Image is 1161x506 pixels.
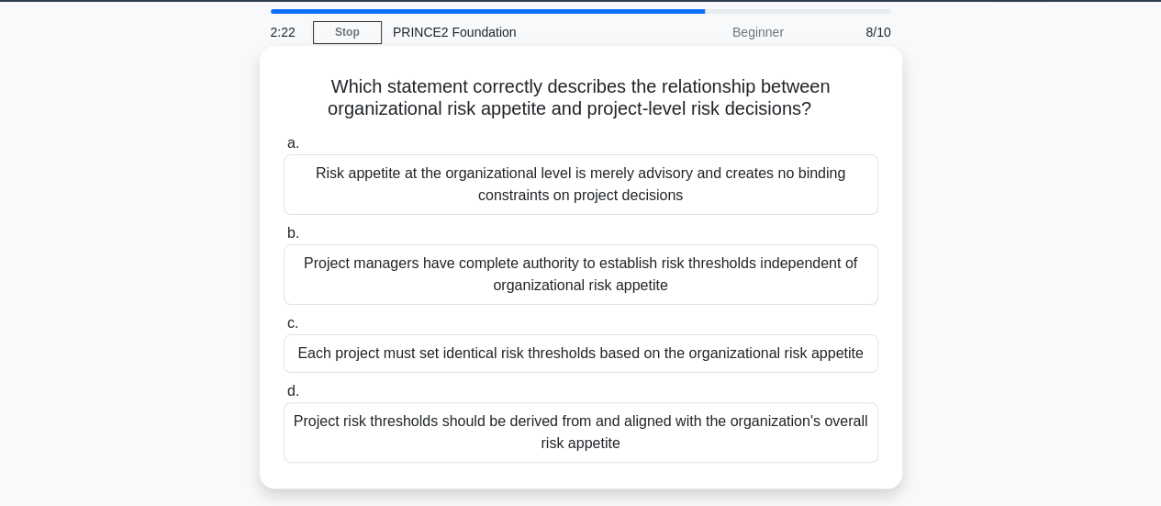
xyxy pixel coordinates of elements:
[260,14,313,51] div: 2:22
[287,383,299,399] span: d.
[287,315,298,331] span: c.
[634,14,795,51] div: Beginner
[382,14,634,51] div: PRINCE2 Foundation
[287,135,299,151] span: a.
[284,244,878,305] div: Project managers have complete authority to establish risk thresholds independent of organization...
[795,14,902,51] div: 8/10
[284,154,878,215] div: Risk appetite at the organizational level is merely advisory and creates no binding constraints o...
[282,75,880,121] h5: Which statement correctly describes the relationship between organizational risk appetite and pro...
[287,225,299,241] span: b.
[313,21,382,44] a: Stop
[284,402,878,463] div: Project risk thresholds should be derived from and aligned with the organization's overall risk a...
[284,334,878,373] div: Each project must set identical risk thresholds based on the organizational risk appetite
